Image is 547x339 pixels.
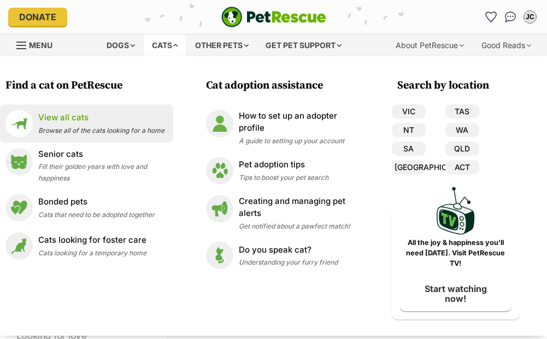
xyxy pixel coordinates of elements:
img: logo-e224e6f780fb5917bec1dbf3a21bbac754714ae5b6737aabdf751b685950b380.svg [221,7,326,27]
p: Do you speak cat? [239,244,338,256]
a: View all cats View all cats Browse all of the cats looking for a home [5,110,168,137]
a: Cats looking for foster care Cats looking for foster care Cats looking for a temporary home [5,232,168,260]
div: Get pet support [258,34,349,56]
a: PetRescue [221,7,326,27]
span: Get notified about a pawfect match! [239,222,350,230]
a: VIC [392,104,426,119]
ul: Account quick links [482,8,539,26]
p: Senior cats [38,148,168,161]
a: QLD [445,142,479,156]
p: Creating and managing pet alerts [239,195,359,220]
span: Menu [29,40,52,50]
a: Conversations [502,8,519,26]
p: Bonded pets [38,196,155,208]
img: Creating and managing pet alerts [206,195,233,223]
a: SA [392,142,426,156]
span: Tips to boost your pet search [239,173,328,182]
a: Do you speak cat? Do you speak cat? Understanding your furry friend [206,242,359,269]
span: A guide to setting up your account [239,137,344,145]
img: PetRescue TV logo [437,187,475,235]
p: View all cats [38,112,164,124]
div: Dogs [99,34,143,56]
a: Menu [16,34,60,54]
img: How to set up an adopter profile [206,110,233,137]
a: Start watching now! [400,276,511,312]
span: Cats looking for a temporary home [38,249,146,257]
img: Senior cats [5,148,33,176]
img: Pet adoption tips [206,157,233,184]
img: View all cats [5,110,33,137]
h3: Cat adoption assistance [206,78,364,93]
div: Good Reads [474,34,539,56]
div: JC [525,11,536,22]
a: How to set up an adopter profile How to set up an adopter profile A guide to setting up your account [206,110,359,146]
a: NT [392,123,426,137]
a: Favourites [482,8,499,26]
p: Pet adoption tips [239,159,328,171]
span: Understanding your furry friend [239,258,338,266]
span: Cats that need to be adopted together [38,211,155,219]
div: Other pets [187,34,256,56]
img: Cats looking for foster care [5,232,33,260]
a: Donate [8,8,67,26]
p: All the joy & happiness you’ll need [DATE]. Visit PetRescue TV! [400,238,511,269]
img: chat-41dd97257d64d25036548639549fe6c8038ab92f7586957e7f3b1b290dea8141.svg [505,11,516,22]
span: Fill their golden years with love and happiness [38,162,147,182]
p: How to set up an adopter profile [239,110,359,135]
a: TAS [445,104,479,119]
a: ACT [445,160,479,174]
a: [GEOGRAPHIC_DATA] [392,160,426,174]
p: Cats looking for foster care [38,234,146,247]
div: About PetRescue [388,34,472,56]
span: Browse all of the cats looking for a home [38,126,164,135]
a: Senior cats Senior cats Fill their golden years with love and happiness [5,148,168,183]
img: Bonded pets [5,194,33,221]
a: Creating and managing pet alerts Creating and managing pet alerts Get notified about a pawfect ma... [206,195,359,231]
h3: Search by location [397,78,520,93]
a: WA [445,123,479,137]
a: Pet adoption tips Pet adoption tips Tips to boost your pet search [206,157,359,184]
div: Cats [144,34,186,56]
img: Do you speak cat? [206,242,233,269]
button: My account [521,8,539,26]
h3: Find a cat on PetRescue [5,78,173,93]
a: Bonded pets Bonded pets Cats that need to be adopted together [5,194,168,221]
